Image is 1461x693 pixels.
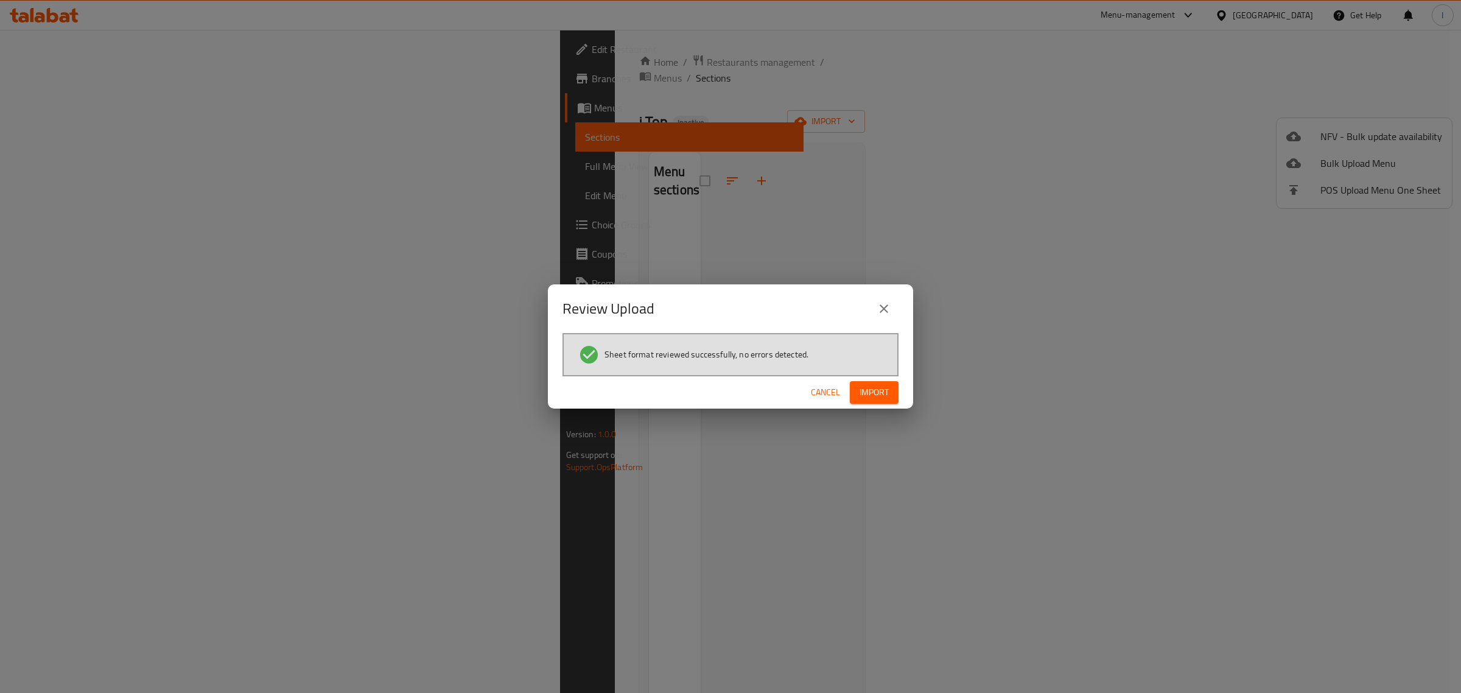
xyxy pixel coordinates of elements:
[806,381,845,404] button: Cancel
[860,385,889,400] span: Import
[869,294,899,323] button: close
[850,381,899,404] button: Import
[811,385,840,400] span: Cancel
[562,299,654,318] h2: Review Upload
[604,348,808,361] span: Sheet format reviewed successfully, no errors detected.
